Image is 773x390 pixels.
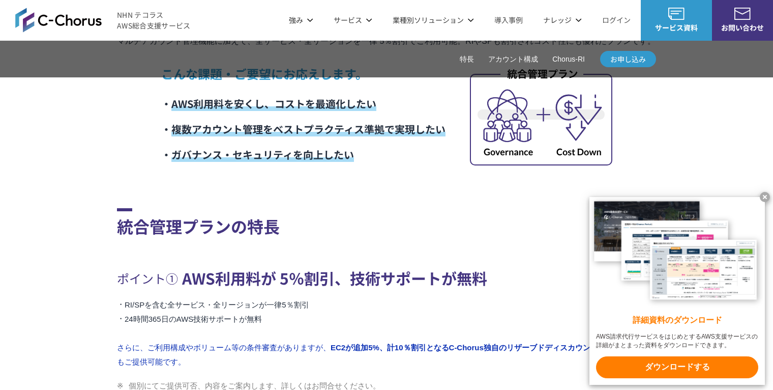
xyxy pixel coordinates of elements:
a: お申し込み [600,51,656,67]
strong: EC2が追加5%、計10％割引となるC-Chorus独自のリザーブドディスカウント「Chorus-RI」 [331,343,650,352]
li: さらに、ご利用構成やボリューム等の条件審査がありますが、 もご提供可能です。 [117,341,656,369]
li: RI/SPを含む全サービス・全リージョンが一律5％割引 [117,298,656,312]
p: こんな課題・ご要望にお応えします。 [161,65,445,83]
a: Chorus-RI [552,54,585,65]
a: アカウント構成 [488,54,538,65]
x-t: ダウンロードする [596,356,758,378]
span: 複数アカウント管理をベストプラクティス準拠で実現したい [171,122,445,136]
span: お申し込み [600,54,656,65]
a: 導入事例 [494,15,523,25]
span: ポイント① [117,267,178,290]
h2: 統合管理プランの特長 [117,208,656,238]
a: 詳細資料のダウンロード AWS請求代行サービスをはじめとするAWS支援サービスの詳細がまとまった資料をダウンロードできます。 ダウンロードする [589,197,765,385]
span: AWS利用料を安くし、コストを最適化したい [171,96,376,111]
h3: AWS利用料が 5％割引、技術サポートが無料 [117,264,656,293]
x-t: 詳細資料のダウンロード [596,315,758,326]
a: AWS総合支援サービス C-ChorusNHN テコラスAWS総合支援サービス [15,8,191,32]
li: 24時間365日のAWS技術サポートが無料 [117,312,656,326]
li: ・ [161,142,445,168]
img: AWS総合支援サービス C-Chorus サービス資料 [668,8,685,20]
x-t: AWS請求代行サービスをはじめとするAWS支援サービスの詳細がまとまった資料をダウンロードできます。 [596,332,758,350]
p: 業種別ソリューション [393,15,474,25]
p: マルチアカウント管理機能に加えて、全サービス・全リージョンを一律 5％割引でご利用可能。RIやSPも割引されコスト性にも優れたプランです。 [117,34,656,48]
img: お問い合わせ [734,8,751,20]
p: ナレッジ [543,15,582,25]
p: 強み [289,15,313,25]
img: 統合管理プラン_内容イメージ [470,67,612,165]
li: ・ [161,117,445,142]
span: ガバナンス・セキュリティを向上したい [171,147,354,162]
img: AWS総合支援サービス C-Chorus [15,8,102,32]
a: ログイン [602,15,631,25]
span: NHN テコラス AWS総合支援サービス [117,10,191,31]
p: サービス [334,15,372,25]
a: 特長 [460,54,474,65]
li: ・ [161,91,445,117]
span: サービス資料 [641,22,712,33]
span: お問い合わせ [712,22,773,33]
